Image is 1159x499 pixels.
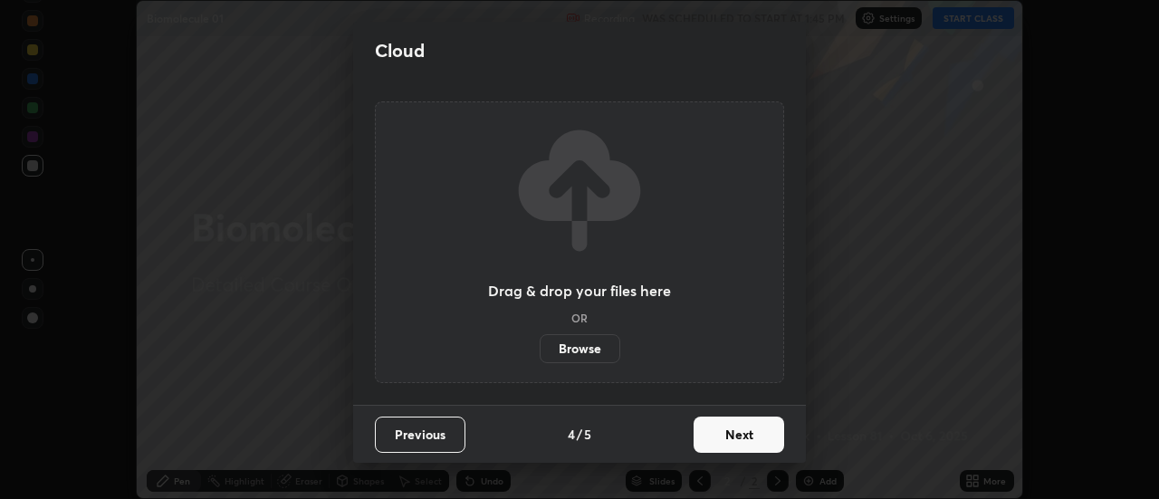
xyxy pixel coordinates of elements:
h2: Cloud [375,39,425,62]
h4: 4 [568,425,575,444]
button: Previous [375,417,465,453]
h4: 5 [584,425,591,444]
h5: OR [571,312,588,323]
button: Next [694,417,784,453]
h3: Drag & drop your files here [488,283,671,298]
h4: / [577,425,582,444]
